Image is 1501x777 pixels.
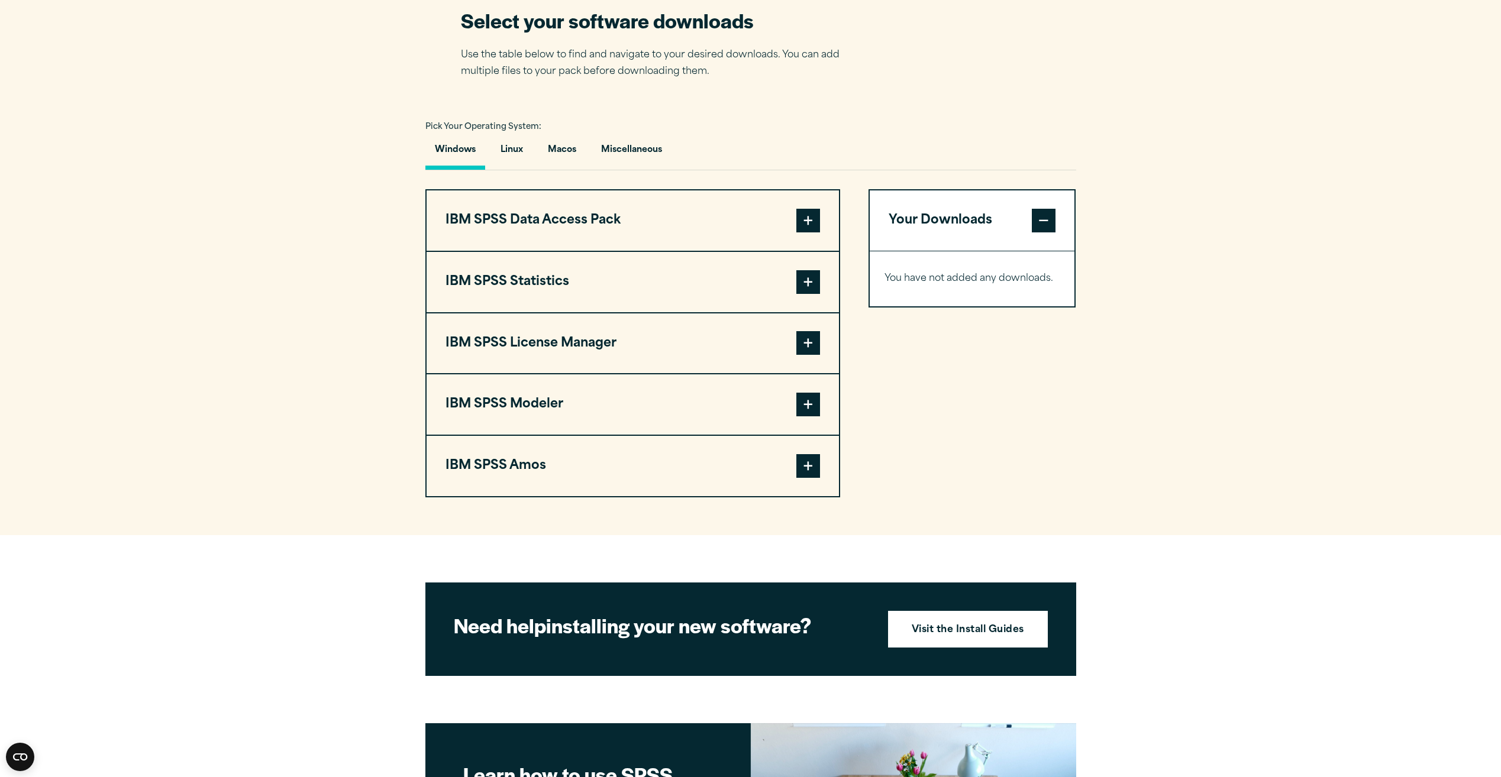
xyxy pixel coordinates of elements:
button: IBM SPSS Data Access Pack [427,190,839,251]
h2: installing your new software? [454,612,868,639]
p: You have not added any downloads. [885,270,1060,287]
button: Windows [425,136,485,170]
div: Your Downloads [870,251,1075,306]
span: Pick Your Operating System: [425,123,541,131]
h2: Select your software downloads [461,7,857,34]
button: IBM SPSS Amos [427,436,839,496]
button: Linux [491,136,532,170]
strong: Visit the Install Guides [912,623,1024,638]
button: IBM SPSS Statistics [427,252,839,312]
a: Visit the Install Guides [888,611,1048,647]
button: Miscellaneous [592,136,672,170]
strong: Need help [454,611,546,639]
button: IBM SPSS Modeler [427,374,839,435]
p: Use the table below to find and navigate to your desired downloads. You can add multiple files to... [461,47,857,81]
button: IBM SPSS License Manager [427,313,839,374]
button: Macos [538,136,586,170]
button: Your Downloads [870,190,1075,251]
button: Open CMP widget [6,743,34,771]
